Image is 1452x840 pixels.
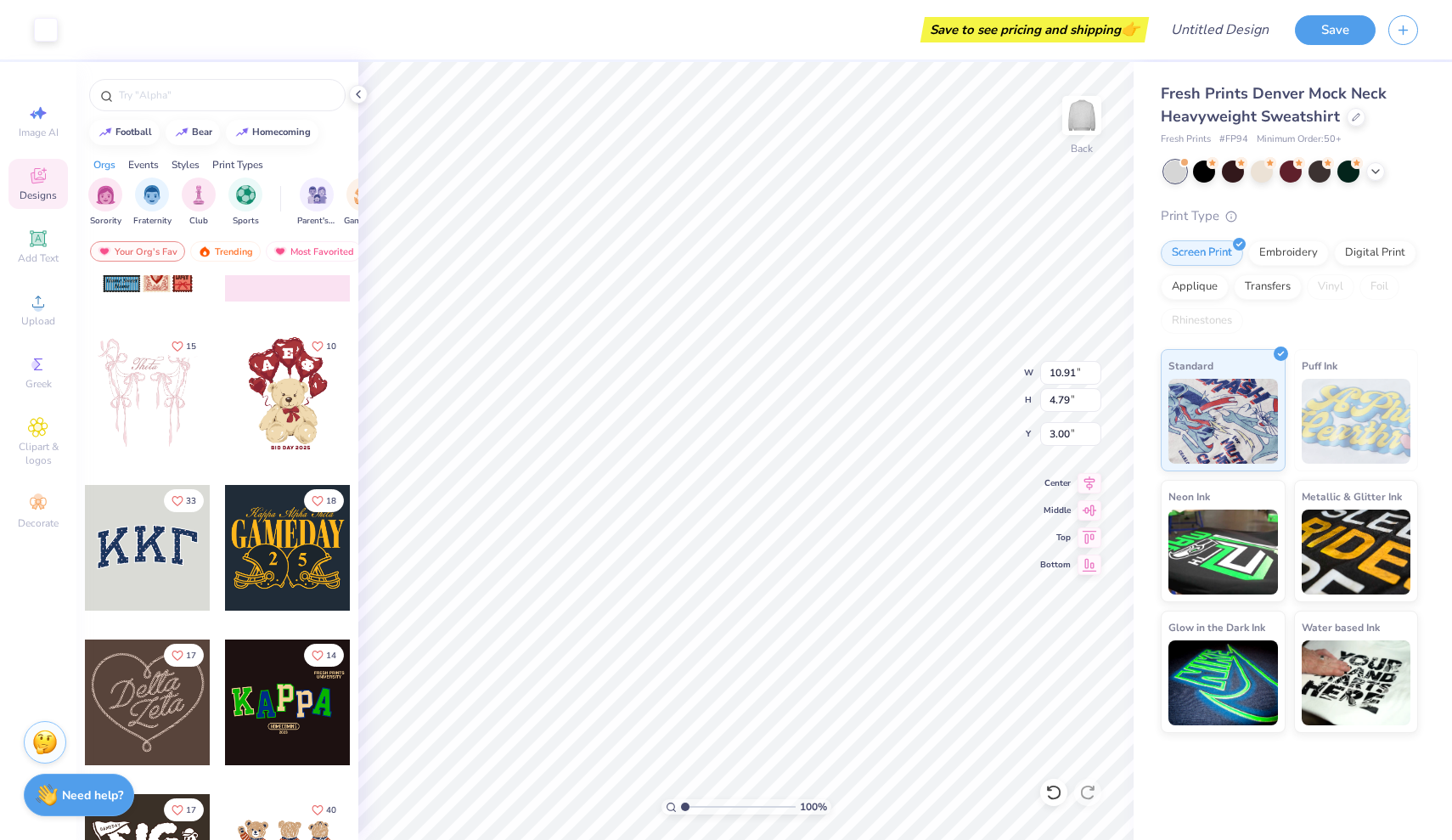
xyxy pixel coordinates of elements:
span: Add Text [18,251,59,265]
img: trend_line.gif [98,127,112,138]
img: Club Image [189,185,208,205]
span: Center [1040,477,1071,489]
span: Game Day [344,215,383,228]
span: Metallic & Glitter Ink [1302,488,1402,505]
div: Orgs [93,157,115,172]
span: Greek [25,377,52,391]
button: filter button [88,178,122,228]
div: Digital Print [1334,240,1416,266]
span: Neon Ink [1168,488,1210,505]
img: Neon Ink [1168,510,1278,595]
img: most_fav.gif [273,245,287,257]
span: 15 [186,342,196,351]
div: Print Types [212,157,263,172]
img: Sports Image [236,185,256,205]
button: Like [164,798,204,821]
button: Like [304,644,344,667]
img: Game Day Image [354,185,374,205]
span: Sports [233,215,259,228]
span: Parent's Weekend [297,215,336,228]
span: Fresh Prints [1161,132,1211,147]
div: football [115,127,152,137]
span: Fraternity [133,215,172,228]
button: filter button [133,178,172,228]
img: Back [1065,99,1099,132]
span: # FP94 [1219,132,1248,147]
input: Try "Alpha" [117,87,335,104]
span: 100 % [800,799,827,815]
div: bear [192,127,212,137]
span: Puff Ink [1302,357,1337,375]
div: filter for Sports [228,178,262,228]
button: filter button [228,178,262,228]
img: Water based Ink [1302,640,1411,725]
span: Bottom [1040,559,1071,571]
span: 17 [186,806,196,815]
span: 👉 [1121,19,1140,39]
span: Upload [21,314,55,328]
button: filter button [297,178,336,228]
div: Print Type [1161,206,1418,226]
span: Decorate [18,516,59,530]
div: Applique [1161,274,1229,300]
div: Embroidery [1248,240,1329,266]
button: Like [304,798,344,821]
span: Image AI [19,126,59,139]
button: homecoming [226,120,318,145]
div: Foil [1359,274,1399,300]
div: filter for Fraternity [133,178,172,228]
div: filter for Sorority [88,178,122,228]
div: Trending [190,241,261,262]
div: filter for Club [182,178,216,228]
div: homecoming [252,127,311,137]
img: Sorority Image [96,185,115,205]
img: trend_line.gif [175,127,189,138]
button: football [89,120,160,145]
img: Fraternity Image [143,185,161,205]
button: Like [164,489,204,512]
span: Standard [1168,357,1213,375]
img: most_fav.gif [98,245,111,257]
img: Metallic & Glitter Ink [1302,510,1411,595]
div: Transfers [1234,274,1302,300]
button: Like [164,644,204,667]
div: Rhinestones [1161,308,1243,334]
img: Glow in the Dark Ink [1168,640,1278,725]
div: Screen Print [1161,240,1243,266]
div: Styles [172,157,200,172]
span: Middle [1040,505,1071,516]
span: Water based Ink [1302,618,1380,636]
span: 10 [326,342,336,351]
span: 33 [186,497,196,505]
span: 17 [186,651,196,660]
img: trend_line.gif [235,127,249,138]
img: trending.gif [198,245,211,257]
span: Club [189,215,208,228]
div: filter for Parent's Weekend [297,178,336,228]
img: Parent's Weekend Image [307,185,327,205]
button: filter button [182,178,216,228]
span: Minimum Order: 50 + [1257,132,1342,147]
img: Puff Ink [1302,379,1411,464]
div: Your Org's Fav [90,241,185,262]
div: filter for Game Day [344,178,383,228]
div: Events [128,157,159,172]
span: Designs [20,189,57,202]
div: Back [1071,141,1093,156]
span: Glow in the Dark Ink [1168,618,1265,636]
div: Save to see pricing and shipping [925,17,1145,42]
div: Most Favorited [266,241,362,262]
span: Clipart & logos [8,440,68,467]
button: Save [1295,15,1376,45]
button: bear [166,120,220,145]
span: Sorority [90,215,121,228]
button: Like [304,335,344,358]
strong: Need help? [62,787,123,803]
button: filter button [344,178,383,228]
button: Like [164,335,204,358]
span: 18 [326,497,336,505]
button: Like [304,489,344,512]
span: 40 [326,806,336,815]
img: Standard [1168,379,1278,464]
span: 14 [326,651,336,660]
